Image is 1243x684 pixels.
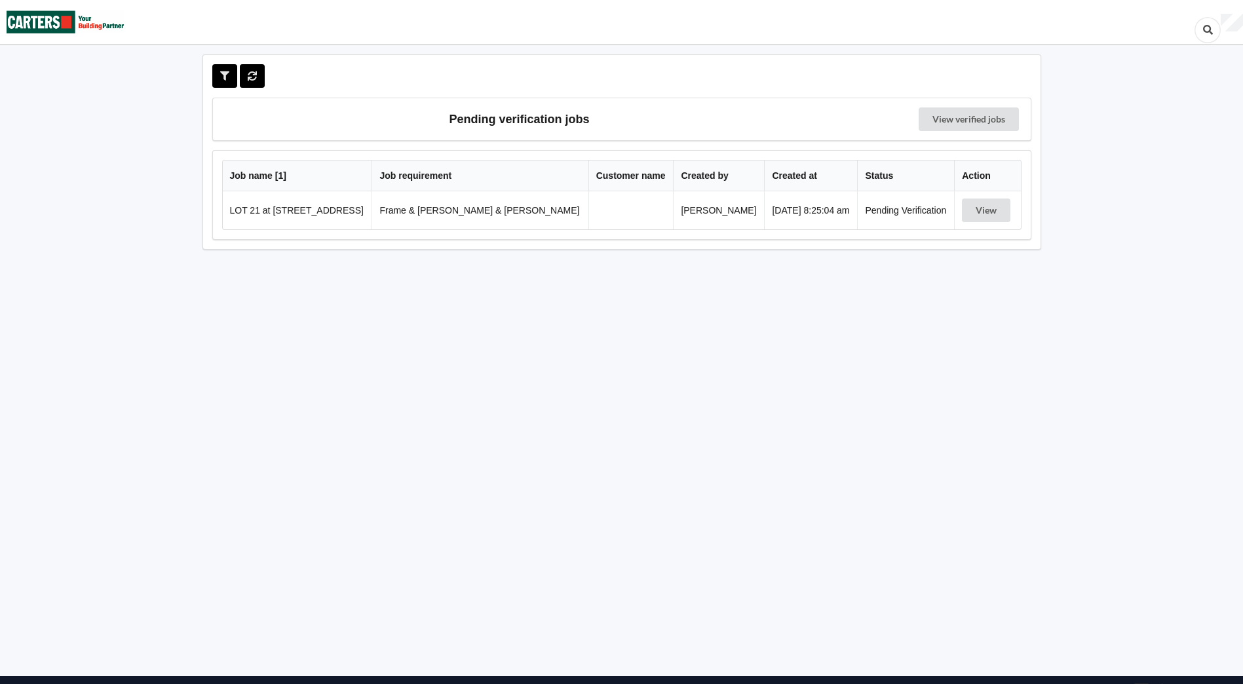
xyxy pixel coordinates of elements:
th: Created by [673,161,764,191]
th: Created at [764,161,857,191]
th: Action [954,161,1020,191]
td: Frame & [PERSON_NAME] & [PERSON_NAME] [372,191,588,229]
a: View [962,205,1013,216]
button: View [962,199,1010,222]
td: [DATE] 8:25:04 am [764,191,857,229]
th: Job requirement [372,161,588,191]
th: Status [857,161,954,191]
a: View verified jobs [919,107,1019,131]
td: [PERSON_NAME] [673,191,764,229]
img: Carters [7,1,124,43]
td: Pending Verification [857,191,954,229]
div: User Profile [1221,14,1243,32]
h3: Pending verification jobs [222,107,817,131]
th: Customer name [588,161,674,191]
td: LOT 21 at [STREET_ADDRESS] [223,191,372,229]
th: Job name [ 1 ] [223,161,372,191]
